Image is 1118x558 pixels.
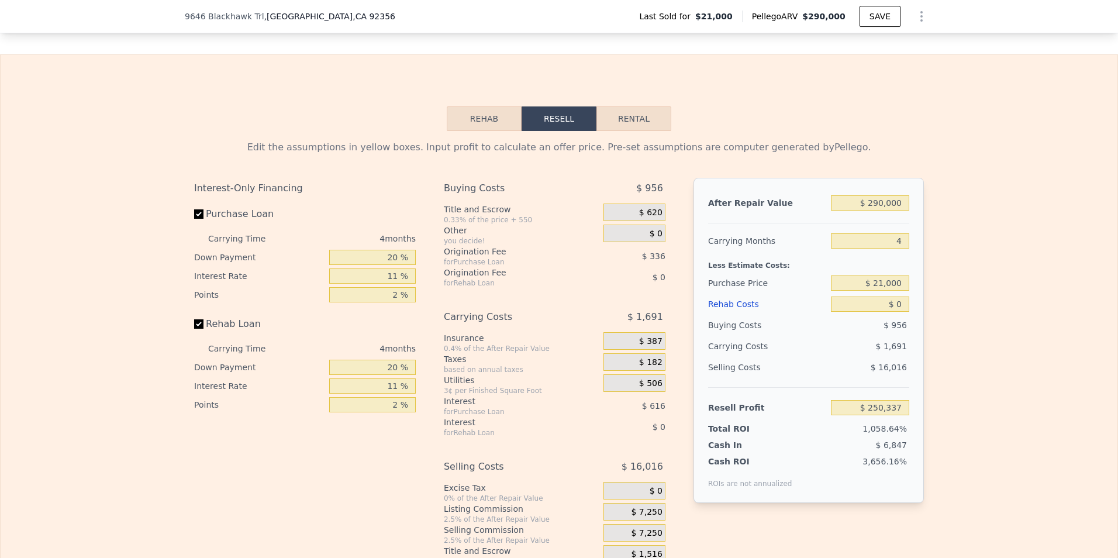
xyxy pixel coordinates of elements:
[194,178,416,199] div: Interest-Only Financing
[522,106,596,131] button: Resell
[639,357,662,368] span: $ 182
[194,285,325,304] div: Points
[194,395,325,414] div: Points
[289,229,416,248] div: 4 months
[444,204,599,215] div: Title and Escrow
[708,252,909,273] div: Less Estimate Costs:
[194,248,325,267] div: Down Payment
[639,208,662,218] span: $ 620
[876,440,907,450] span: $ 6,847
[444,257,574,267] div: for Purchase Loan
[622,456,663,477] span: $ 16,016
[444,236,599,246] div: you decide!
[444,353,599,365] div: Taxes
[444,246,574,257] div: Origination Fee
[444,494,599,503] div: 0% of the After Repair Value
[289,339,416,358] div: 4 months
[752,11,803,22] span: Pellego ARV
[264,11,395,22] span: , [GEOGRAPHIC_DATA]
[444,407,574,416] div: for Purchase Loan
[444,428,574,438] div: for Rehab Loan
[708,192,826,213] div: After Repair Value
[194,377,325,395] div: Interest Rate
[194,267,325,285] div: Interest Rate
[708,397,826,418] div: Resell Profit
[353,12,395,21] span: , CA 92356
[708,357,826,378] div: Selling Costs
[194,319,203,329] input: Rehab Loan
[444,482,599,494] div: Excise Tax
[444,395,574,407] div: Interest
[639,378,662,389] span: $ 506
[708,273,826,294] div: Purchase Price
[208,339,284,358] div: Carrying Time
[650,229,662,239] span: $ 0
[708,439,781,451] div: Cash In
[631,528,662,539] span: $ 7,250
[444,456,574,477] div: Selling Costs
[444,267,574,278] div: Origination Fee
[194,204,325,225] label: Purchase Loan
[636,178,663,199] span: $ 956
[444,278,574,288] div: for Rehab Loan
[650,486,662,497] span: $ 0
[708,294,826,315] div: Rehab Costs
[596,106,671,131] button: Rental
[444,225,599,236] div: Other
[444,332,599,344] div: Insurance
[444,386,599,395] div: 3¢ per Finished Square Foot
[910,5,933,28] button: Show Options
[444,344,599,353] div: 0.4% of the After Repair Value
[185,11,264,22] span: 9646 Blackhawk Trl
[862,424,907,433] span: 1,058.64%
[444,545,599,557] div: Title and Escrow
[695,11,733,22] span: $21,000
[627,306,663,328] span: $ 1,691
[876,342,907,351] span: $ 1,691
[444,515,599,524] div: 2.5% of the After Repair Value
[444,524,599,536] div: Selling Commission
[871,363,907,372] span: $ 16,016
[642,401,665,411] span: $ 616
[194,358,325,377] div: Down Payment
[708,467,792,488] div: ROIs are not annualized
[447,106,522,131] button: Rehab
[708,423,781,435] div: Total ROI
[642,252,665,261] span: $ 336
[708,230,826,252] div: Carrying Months
[653,422,665,432] span: $ 0
[194,140,924,154] div: Edit the assumptions in yellow boxes. Input profit to calculate an offer price. Pre-set assumptio...
[444,503,599,515] div: Listing Commission
[444,215,599,225] div: 0.33% of the price + 550
[802,12,846,21] span: $290,000
[639,336,662,347] span: $ 387
[208,229,284,248] div: Carrying Time
[631,507,662,518] span: $ 7,250
[444,416,574,428] div: Interest
[860,6,900,27] button: SAVE
[708,315,826,336] div: Buying Costs
[444,365,599,374] div: based on annual taxes
[444,306,574,328] div: Carrying Costs
[653,273,665,282] span: $ 0
[194,314,325,335] label: Rehab Loan
[444,374,599,386] div: Utilities
[862,457,907,466] span: 3,656.16%
[884,321,907,330] span: $ 956
[708,456,792,467] div: Cash ROI
[444,536,599,545] div: 2.5% of the After Repair Value
[444,178,574,199] div: Buying Costs
[194,209,203,219] input: Purchase Loan
[708,336,781,357] div: Carrying Costs
[639,11,695,22] span: Last Sold for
